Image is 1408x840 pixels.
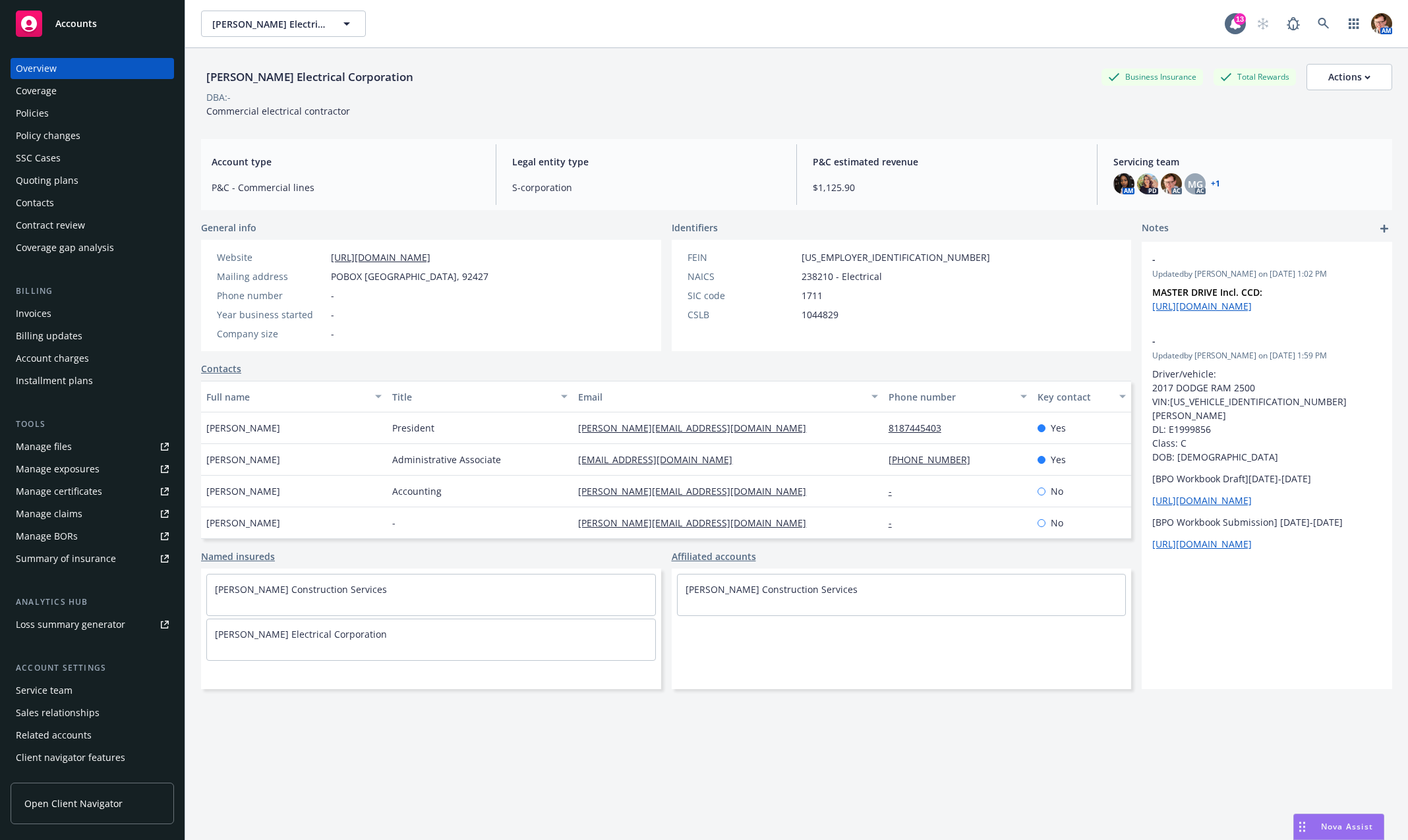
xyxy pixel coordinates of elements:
span: $1,125.90 [813,181,1081,194]
a: Accounts [11,5,174,42]
div: FEIN [688,250,796,264]
a: - [889,485,902,497]
div: Full name [206,390,367,404]
a: [PERSON_NAME] Electrical Corporation [215,628,387,640]
span: Notes [1142,221,1169,237]
span: - [331,308,334,322]
div: Manage exposures [16,459,100,480]
div: SIC code [688,289,796,302]
span: Servicing team [1113,155,1382,169]
a: [URL][DOMAIN_NAME] [1152,494,1252,507]
span: Identifiers [672,221,718,235]
a: Coverage [11,80,174,101]
button: Key contact [1032,381,1132,412]
span: Updated by [PERSON_NAME] on [DATE] 1:02 PM [1152,268,1382,280]
span: Account type [212,155,480,169]
span: President [392,421,434,435]
a: Policy changes [11,125,174,146]
button: Email [573,381,883,412]
a: Switch app [1341,11,1367,37]
span: - [1152,252,1347,266]
div: DBA: - [206,90,231,104]
a: Manage files [11,436,174,457]
button: [PERSON_NAME] Electrical Corporation [201,11,366,37]
div: Account charges [16,348,89,369]
img: photo [1161,173,1182,194]
div: -Updatedby [PERSON_NAME] on [DATE] 1:02 PMMASTER DRIVE Incl. CCD: [URL][DOMAIN_NAME] [1142,242,1392,323]
a: Related accounts [11,725,174,746]
div: Manage files [16,436,72,457]
img: photo [1113,173,1134,194]
span: 238210 - Electrical [802,269,882,283]
a: SSC Cases [11,148,174,169]
div: Phone number [889,390,1012,404]
div: Quoting plans [16,170,78,191]
div: Client navigator features [16,747,125,768]
span: S-corporation [512,181,780,194]
div: [PERSON_NAME] Electrical Corporation [201,69,419,86]
span: POBOX [GEOGRAPHIC_DATA], 92427 [331,269,488,283]
a: [URL][DOMAIN_NAME] [1152,538,1252,550]
span: Commercial electrical contractor [206,105,350,117]
div: Key contact [1038,390,1112,404]
div: 13 [1234,13,1246,25]
a: Coverage gap analysis [11,237,174,258]
span: [US_EMPLOYER_IDENTIFICATION_NUMBER] [802,250,990,264]
button: Actions [1306,64,1392,90]
p: [BPO Workbook Draft][DATE]-[DATE] [1152,472,1382,486]
a: Manage exposures [11,459,174,480]
span: Yes [1051,453,1066,466]
div: Overview [16,58,57,79]
div: CSLB [688,308,796,322]
span: MG [1188,177,1203,191]
button: Full name [201,381,387,412]
div: Drag to move [1294,814,1310,839]
a: Account charges [11,348,174,369]
button: Title [387,381,573,412]
div: Title [392,390,553,404]
div: Policy changes [16,125,80,146]
a: [PERSON_NAME][EMAIL_ADDRESS][DOMAIN_NAME] [578,517,817,529]
button: Nova Assist [1293,814,1384,840]
a: Contacts [11,192,174,213]
div: Invoices [16,303,51,324]
a: +1 [1211,180,1220,188]
div: Coverage gap analysis [16,237,114,258]
span: Accounts [55,18,97,29]
a: Invoices [11,303,174,324]
a: [PERSON_NAME][EMAIL_ADDRESS][DOMAIN_NAME] [578,422,817,434]
div: Analytics hub [11,596,174,609]
p: [BPO Workbook Submission] [DATE]-[DATE] [1152,515,1382,529]
span: Nova Assist [1321,821,1373,832]
a: [URL][DOMAIN_NAME] [1152,300,1252,312]
a: Policies [11,103,174,124]
div: Related accounts [16,725,92,746]
div: Manage certificates [16,481,102,502]
div: Policies [16,103,49,124]
a: Report a Bug [1280,11,1306,37]
a: Affiliated accounts [672,549,756,563]
button: Phone number [883,381,1032,412]
div: Client access [16,770,73,791]
div: Total Rewards [1214,69,1296,85]
span: P&C - Commercial lines [212,181,480,194]
div: Mailing address [217,269,326,283]
a: Summary of insurance [11,548,174,569]
a: Service team [11,680,174,701]
span: [PERSON_NAME] [206,453,280,466]
span: - [331,289,334,302]
div: Contract review [16,215,85,236]
span: 1044829 [802,308,838,322]
div: Business Insurance [1101,69,1203,85]
span: Yes [1051,421,1066,435]
div: Billing [11,285,174,298]
div: Email [578,390,863,404]
span: Open Client Navigator [24,797,123,810]
a: Quoting plans [11,170,174,191]
div: Coverage [16,80,57,101]
a: Manage BORs [11,526,174,547]
div: Manage BORs [16,526,78,547]
div: Contacts [16,192,54,213]
span: Legal entity type [512,155,780,169]
span: [PERSON_NAME] [206,421,280,435]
